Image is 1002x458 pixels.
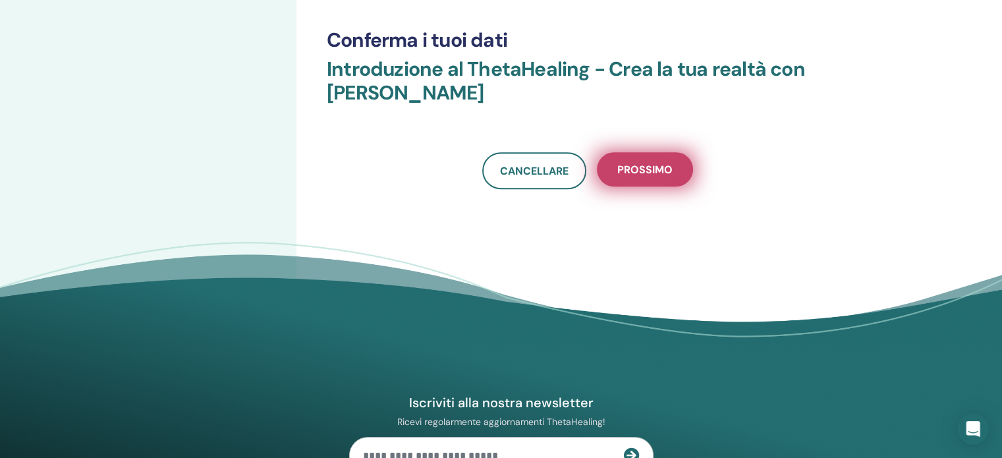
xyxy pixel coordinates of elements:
[397,416,605,428] font: Ricevi regolarmente aggiornamenti ThetaHealing!
[597,152,693,186] button: Prossimo
[327,56,766,82] font: Introduzione al ThetaHealing - Crea la tua realtà
[409,394,594,411] font: Iscriviti alla nostra newsletter
[617,163,673,177] font: Prossimo
[482,152,586,189] a: Cancellare
[957,413,989,445] div: Apri Intercom Messenger
[327,80,484,105] font: [PERSON_NAME]
[327,27,507,53] font: Conferma i tuoi dati
[770,56,805,82] font: con
[500,164,569,178] font: Cancellare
